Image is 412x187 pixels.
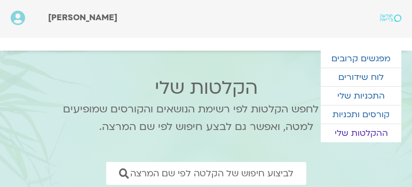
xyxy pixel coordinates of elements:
[321,105,401,124] a: קורסים ותכניות
[48,12,117,23] span: [PERSON_NAME]
[49,101,363,136] p: אפשר לחפש הקלטות לפי רשימת הנושאים והקורסים שמופיעים למטה, ואפשר גם לבצע חיפוש לפי שם המרצה.
[321,68,401,86] a: לוח שידורים
[106,162,306,185] a: לביצוע חיפוש של הקלטה לפי שם המרצה
[321,124,401,142] a: ההקלטות שלי
[49,77,363,99] h2: הקלטות שלי
[321,50,401,68] a: מפגשים קרובים
[321,87,401,105] a: התכניות שלי
[130,168,294,178] span: לביצוע חיפוש של הקלטה לפי שם המרצה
